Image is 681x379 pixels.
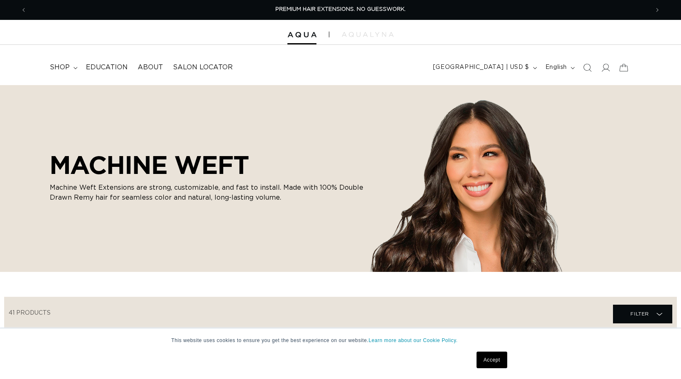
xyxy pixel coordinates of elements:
[433,63,529,72] span: [GEOGRAPHIC_DATA] | USD $
[342,32,394,37] img: aqualyna.com
[133,58,168,77] a: About
[275,7,406,12] span: PREMIUM HAIR EXTENSIONS. NO GUESSWORK.
[81,58,133,77] a: Education
[540,60,578,76] button: English
[15,2,33,18] button: Previous announcement
[545,63,567,72] span: English
[173,63,233,72] span: Salon Locator
[648,2,666,18] button: Next announcement
[50,63,70,72] span: shop
[369,337,458,343] a: Learn more about our Cookie Policy.
[630,306,649,322] span: Filter
[50,183,365,203] p: Machine Weft Extensions are strong, customizable, and fast to install. Made with 100% Double Draw...
[45,58,81,77] summary: shop
[171,337,510,344] p: This website uses cookies to ensure you get the best experience on our website.
[613,305,672,323] summary: Filter
[578,59,596,77] summary: Search
[138,63,163,72] span: About
[168,58,238,77] a: Salon Locator
[287,32,316,38] img: Aqua Hair Extensions
[477,352,507,368] a: Accept
[9,310,51,316] span: 41 products
[50,150,365,179] h2: MACHINE WEFT
[428,60,540,76] button: [GEOGRAPHIC_DATA] | USD $
[86,63,128,72] span: Education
